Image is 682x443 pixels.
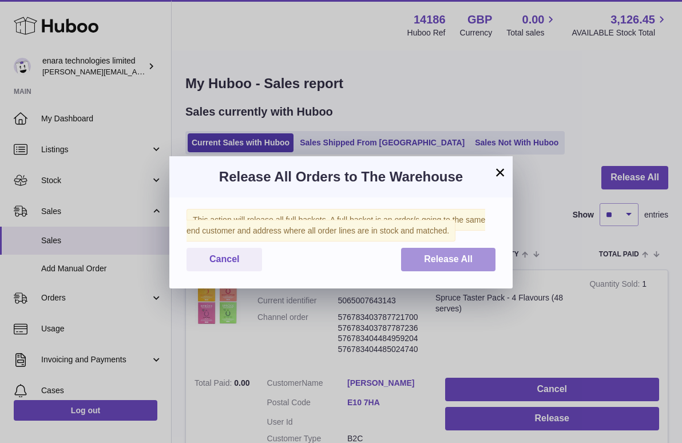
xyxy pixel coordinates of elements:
[187,248,262,271] button: Cancel
[209,254,239,264] span: Cancel
[187,168,495,186] h3: Release All Orders to The Warehouse
[401,248,495,271] button: Release All
[493,165,507,179] button: ×
[187,209,485,242] span: This action will release all full baskets. A full basket is an order/s going to the same end cust...
[424,254,473,264] span: Release All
